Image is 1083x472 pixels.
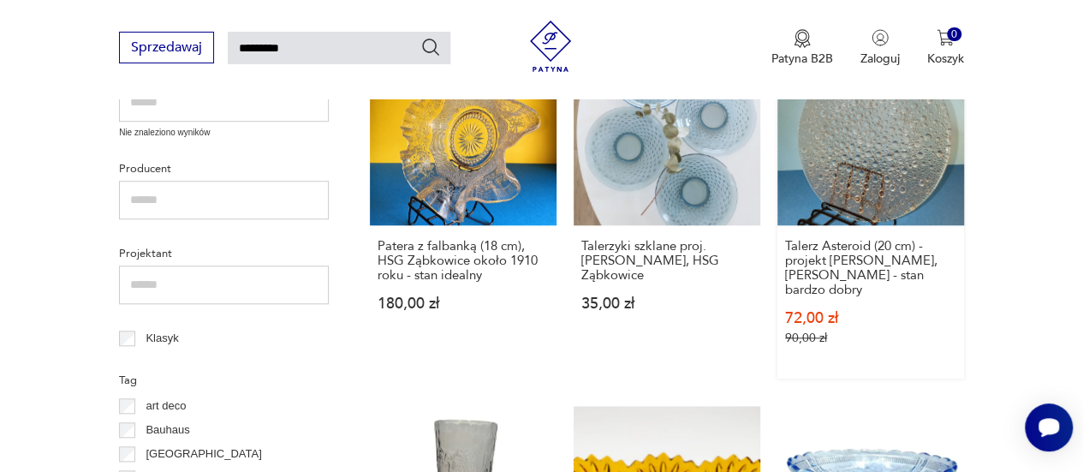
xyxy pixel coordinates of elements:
button: Zaloguj [860,29,900,67]
img: Ikona medalu [794,29,811,48]
iframe: Smartsupp widget button [1025,403,1073,451]
p: Patyna B2B [771,51,833,67]
p: Zaloguj [860,51,900,67]
p: Projektant [119,244,329,263]
a: Patera z falbanką (18 cm), HSG Ząbkowice około 1910 roku - stan idealnyPatera z falbanką (18 cm),... [370,39,556,379]
p: 180,00 zł [378,296,549,311]
button: Szukaj [420,37,441,57]
h3: Patera z falbanką (18 cm), HSG Ząbkowice około 1910 roku - stan idealny [378,239,549,283]
button: Patyna B2B [771,29,833,67]
p: Koszyk [927,51,964,67]
p: Nie znaleziono wyników [119,126,329,140]
p: Producent [119,159,329,178]
a: Talerzyki szklane proj. B. Kupczyk, HSG ZąbkowiceTalerzyki szklane proj. [PERSON_NAME], HSG Ząbko... [574,39,760,379]
p: 35,00 zł [581,296,753,311]
p: art deco [146,397,186,415]
p: 72,00 zł [785,311,956,326]
p: Tag [119,371,329,390]
h3: Talerzyki szklane proj. [PERSON_NAME], HSG Ząbkowice [581,239,753,283]
button: 0Koszyk [927,29,964,67]
p: Bauhaus [146,421,189,439]
p: 90,00 zł [785,331,956,345]
button: Sprzedawaj [119,32,214,63]
a: Sprzedawaj [119,43,214,55]
p: [GEOGRAPHIC_DATA] [146,445,261,463]
h3: Talerz Asteroid (20 cm) - projekt [PERSON_NAME], [PERSON_NAME] - stan bardzo dobry [785,239,956,297]
a: Ikona medaluPatyna B2B [771,29,833,67]
a: SaleKlasykTalerz Asteroid (20 cm) - projekt Jan Drost, HSG Ząbkowice - stan bardzo dobryTalerz As... [777,39,964,379]
img: Ikona koszyka [937,29,954,46]
p: Klasyk [146,329,178,348]
img: Patyna - sklep z meblami i dekoracjami vintage [525,21,576,72]
div: 0 [947,27,961,42]
img: Ikonka użytkownika [872,29,889,46]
